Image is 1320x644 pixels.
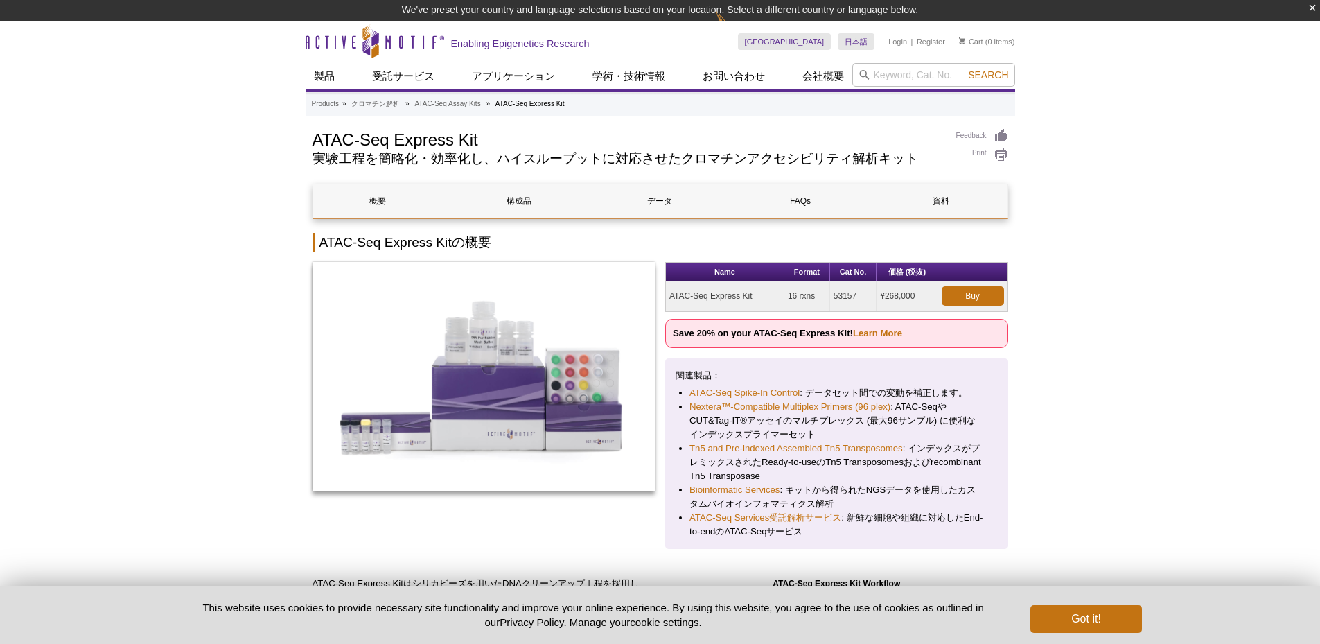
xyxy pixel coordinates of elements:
[917,37,945,46] a: Register
[877,281,938,311] td: ¥268,000
[364,63,443,89] a: 受託サービス
[738,33,831,50] a: [GEOGRAPHIC_DATA]
[500,616,563,628] a: Privacy Policy
[888,37,907,46] a: Login
[414,98,480,110] a: ATAC-Seq Assay Kits
[689,442,903,455] a: Tn5 and Pre-indexed Assembled Tn5 Transposomes
[689,483,780,497] a: Bioinformatic Services
[666,263,784,281] th: Name
[689,386,984,400] li: : データセット間での変動を補正します。
[666,281,784,311] td: ATAC-Seq Express Kit
[959,37,983,46] a: Cart
[876,184,1006,218] a: 資料
[689,442,984,483] li: : インデックスがプレミックスされたReady-to-useのTn5 Transposomesおよびrecombinant Tn5 Transposase
[689,511,841,525] a: ATAC-Seq Services受託解析サービス
[306,63,343,89] a: 製品
[784,281,830,311] td: 16 rxns
[351,98,400,110] a: クロマチン解析
[942,286,1004,306] a: Buy
[312,98,339,110] a: Products
[968,69,1008,80] span: Search
[313,233,1008,252] h2: ATAC-Seq Express Kitの概要
[694,63,773,89] a: お問い合わせ
[313,262,655,491] img: ATAC-Seq Express Kit
[676,369,998,383] p: 関連製品：
[179,600,1008,629] p: This website uses cookies to provide necessary site functionality and improve your online experie...
[454,184,584,218] a: 構成品
[486,100,490,107] li: »
[689,511,984,539] li: : 新鮮な細胞や組織に対応したEnd-to-endのATAC-Seqサービス
[595,184,725,218] a: データ
[959,37,965,44] img: Your Cart
[689,386,800,400] a: ATAC-Seq Spike-In Control
[342,100,346,107] li: »
[673,328,902,338] strong: Save 20% on your ATAC-Seq Express Kit!
[495,100,565,107] li: ATAC-Seq Express Kit
[405,100,410,107] li: »
[956,128,1008,143] a: Feedback
[584,63,674,89] a: 学術・技術情報
[830,281,877,311] td: 53157
[838,33,874,50] a: 日本語
[630,616,698,628] button: cookie settings
[313,128,942,149] h1: ATAC-Seq Express Kit
[794,63,852,89] a: 会社概要
[716,10,753,43] img: Change Here
[451,37,590,50] h2: Enabling Epigenetics Research
[689,400,890,414] a: Nextera™-Compatible Multiplex Primers (96 plex)
[830,263,877,281] th: Cat No.
[877,263,938,281] th: 価格 (税抜)
[313,153,942,165] h2: 実験工程を簡略化・効率化し、ハイスループットに対応させたクロマチンアクセシビリティ解析キット
[959,33,1015,50] li: (0 items)
[689,400,984,442] li: : ATAC-SeqやCUT&Tag-IT®アッセイのマルチプレックス (最大96サンプル) に便利なインデックスプライマーセット
[773,579,900,589] strong: ATAC-Seq Express Kit Workflow
[784,263,830,281] th: Format
[911,33,913,50] li: |
[735,184,865,218] a: FAQs
[313,184,443,218] a: 概要
[964,69,1012,81] button: Search
[689,483,984,511] li: : キットから得られたNGSデータを使用したカスタムバイオインフォマティクス解析
[1030,605,1141,633] button: Got it!
[464,63,563,89] a: アプリケーション
[852,63,1015,87] input: Keyword, Cat. No.
[853,328,902,338] a: Learn More
[956,147,1008,162] a: Print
